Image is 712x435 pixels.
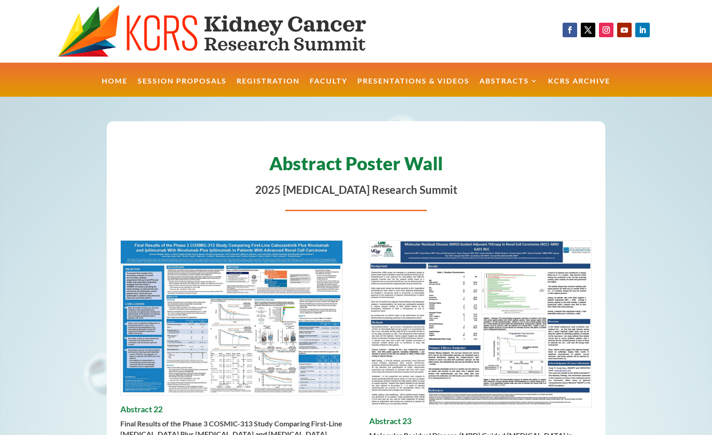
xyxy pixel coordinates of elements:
[548,78,610,97] a: KCRS Archive
[599,23,613,37] a: Follow on Instagram
[310,78,347,97] a: Faculty
[102,78,128,97] a: Home
[120,150,592,182] h1: Abstract Poster Wall
[357,78,470,97] a: Presentations & Videos
[563,23,577,37] a: Follow on Facebook
[369,416,592,431] h4: Abstract 23
[617,23,632,37] a: Follow on Youtube
[58,5,404,58] img: KCRS generic logo wide
[480,78,538,97] a: Abstracts
[237,78,300,97] a: Registration
[138,78,227,97] a: Session Proposals
[581,23,595,37] a: Follow on X
[120,182,592,198] p: 2025 [MEDICAL_DATA] Research Summit
[635,23,650,37] a: Follow on LinkedIn
[370,241,591,407] img: 23_Desai_Arpita
[121,241,342,395] img: 22_Albiges_Laurence
[120,405,343,419] h4: Abstract 22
